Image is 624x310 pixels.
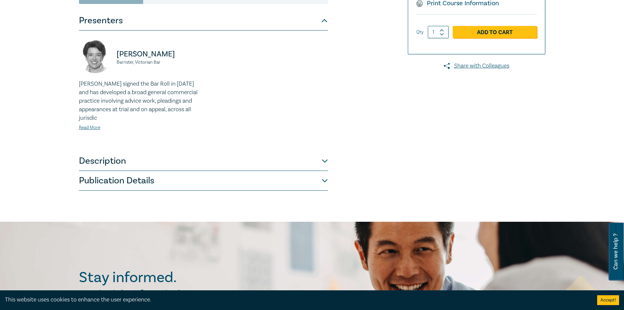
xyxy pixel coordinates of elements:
[79,151,328,171] button: Description
[613,227,619,277] span: Can we help ?
[79,269,234,286] h2: Stay informed.
[79,171,328,191] button: Publication Details
[79,11,328,31] button: Presenters
[453,26,537,38] a: Add to Cart
[117,60,199,65] small: Barrister, Victorian Bar
[416,29,424,36] label: Qty
[5,296,587,304] div: This website uses cookies to enhance the user experience.
[428,26,449,38] input: 1
[408,62,545,70] a: Share with Colleagues
[117,49,199,59] p: [PERSON_NAME]
[79,40,112,73] img: https://s3.ap-southeast-2.amazonaws.com/leo-cussen-store-production-content/Contacts/Kate%20Ander...
[79,80,199,122] p: [PERSON_NAME] signed the Bar Roll in [DATE] and has developed a broad general commercial practice...
[79,125,100,131] a: Read More
[597,295,619,305] button: Accept cookies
